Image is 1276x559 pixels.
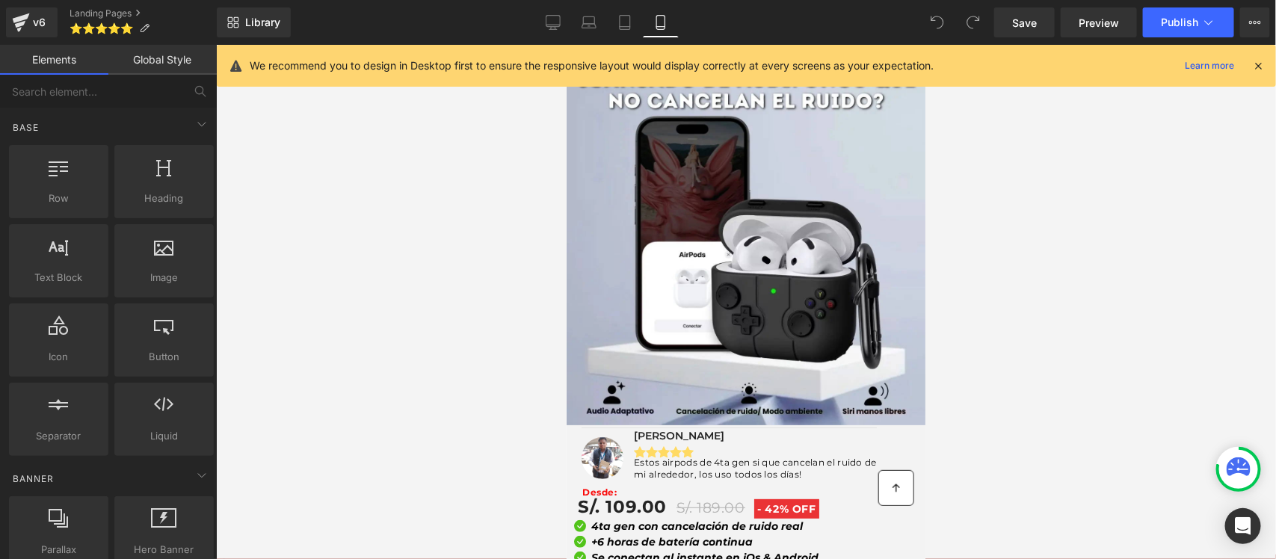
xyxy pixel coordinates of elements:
[119,191,209,206] span: Heading
[6,7,58,37] a: v6
[119,349,209,365] span: Button
[16,442,51,453] strong: Desde:
[119,270,209,285] span: Image
[11,120,40,135] span: Base
[119,428,209,444] span: Liquid
[25,475,236,488] i: 4ta gen con cancelación de ruido real
[217,7,291,37] a: New Library
[25,490,186,504] i: +6 horas de batería continua
[67,383,310,399] h4: [PERSON_NAME]
[70,7,217,19] a: Landing Pages
[108,45,217,75] a: Global Style
[119,542,209,558] span: Hero Banner
[226,457,250,471] span: OFF
[13,542,104,558] span: Parallax
[643,7,679,37] a: Mobile
[1179,57,1240,75] a: Learn more
[30,13,49,32] div: v6
[25,506,252,519] i: Se conectan al instante en iOs & Android
[13,191,104,206] span: Row
[535,7,571,37] a: Desktop
[1061,7,1137,37] a: Preview
[245,16,280,29] span: Library
[13,270,104,285] span: Text Block
[1012,15,1037,31] span: Save
[13,349,104,365] span: Icon
[607,7,643,37] a: Tablet
[1161,16,1198,28] span: Publish
[1240,7,1270,37] button: More
[922,7,952,37] button: Undo
[198,457,222,471] span: 42%
[1143,7,1234,37] button: Publish
[11,447,100,478] span: S/. 109.00
[13,428,104,444] span: Separator
[250,58,934,74] p: We recommend you to design in Desktop first to ensure the responsive layout would display correct...
[1225,508,1261,544] div: Open Intercom Messenger
[67,412,310,435] p: Estos airpods de 4ta gen si que cancelan el ruido de mi alrededor, los uso todos los días!
[70,22,133,34] span: ⭐⭐⭐⭐⭐
[11,472,55,486] span: Banner
[571,7,607,37] a: Laptop
[1079,15,1119,31] span: Preview
[110,454,179,472] span: S/. 189.00
[958,7,988,37] button: Redo
[191,457,195,471] span: -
